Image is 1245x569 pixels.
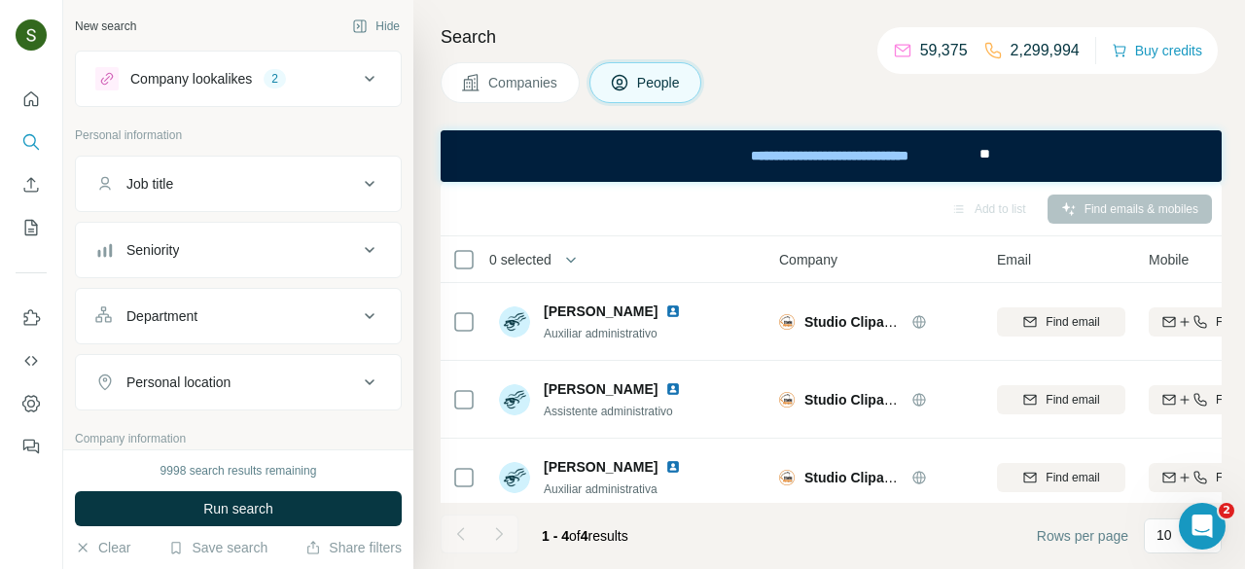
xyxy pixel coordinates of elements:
[305,538,402,557] button: Share filters
[542,528,628,544] span: results
[264,70,286,88] div: 2
[489,250,551,269] span: 0 selected
[126,240,179,260] div: Seniority
[75,18,136,35] div: New search
[168,538,267,557] button: Save search
[499,462,530,493] img: Avatar
[126,174,173,194] div: Job title
[1179,503,1226,550] iframe: Intercom live chat
[997,463,1125,492] button: Find email
[76,55,401,102] button: Company lookalikes2
[75,538,130,557] button: Clear
[16,124,47,160] button: Search
[16,301,47,336] button: Use Surfe on LinkedIn
[544,327,658,340] span: Auxiliar administrativo
[920,39,968,62] p: 59,375
[441,130,1222,182] iframe: Banner
[1219,503,1234,518] span: 2
[499,306,530,338] img: Avatar
[544,459,658,475] span: [PERSON_NAME]
[779,314,795,330] img: Logo of Studio Clipagem - Monitoramento de Informações
[16,82,47,117] button: Quick start
[569,528,581,544] span: of
[16,167,47,202] button: Enrich CSV
[1046,391,1099,409] span: Find email
[997,250,1031,269] span: Email
[1156,525,1172,545] p: 10
[1149,250,1189,269] span: Mobile
[1046,313,1099,331] span: Find email
[75,491,402,526] button: Run search
[1112,37,1202,64] button: Buy credits
[544,405,673,418] span: Assistente administrativo
[488,73,559,92] span: Companies
[16,19,47,51] img: Avatar
[542,528,569,544] span: 1 - 4
[76,359,401,406] button: Personal location
[130,69,252,89] div: Company lookalikes
[1046,469,1099,486] span: Find email
[441,23,1222,51] h4: Search
[16,210,47,245] button: My lists
[544,381,658,397] span: [PERSON_NAME]
[779,392,795,408] img: Logo of Studio Clipagem - Monitoramento de Informações
[665,459,681,475] img: LinkedIn logo
[16,429,47,464] button: Feedback
[76,227,401,273] button: Seniority
[1011,39,1080,62] p: 2,299,994
[665,381,681,397] img: LinkedIn logo
[16,343,47,378] button: Use Surfe API
[804,314,1126,330] span: Studio Clipagem - Monitoramento de Informações
[75,126,402,144] p: Personal information
[997,385,1125,414] button: Find email
[581,528,588,544] span: 4
[76,160,401,207] button: Job title
[203,499,273,518] span: Run search
[16,386,47,421] button: Dashboard
[665,303,681,319] img: LinkedIn logo
[75,430,402,447] p: Company information
[637,73,682,92] span: People
[997,307,1125,337] button: Find email
[76,293,401,339] button: Department
[1037,526,1128,546] span: Rows per page
[499,384,530,415] img: Avatar
[126,306,197,326] div: Department
[544,482,658,496] span: Auxiliar administrativa
[338,12,413,41] button: Hide
[544,302,658,321] span: [PERSON_NAME]
[126,373,231,392] div: Personal location
[804,392,1126,408] span: Studio Clipagem - Monitoramento de Informações
[160,462,317,480] div: 9998 search results remaining
[779,470,795,485] img: Logo of Studio Clipagem - Monitoramento de Informações
[804,470,1126,485] span: Studio Clipagem - Monitoramento de Informações
[779,250,837,269] span: Company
